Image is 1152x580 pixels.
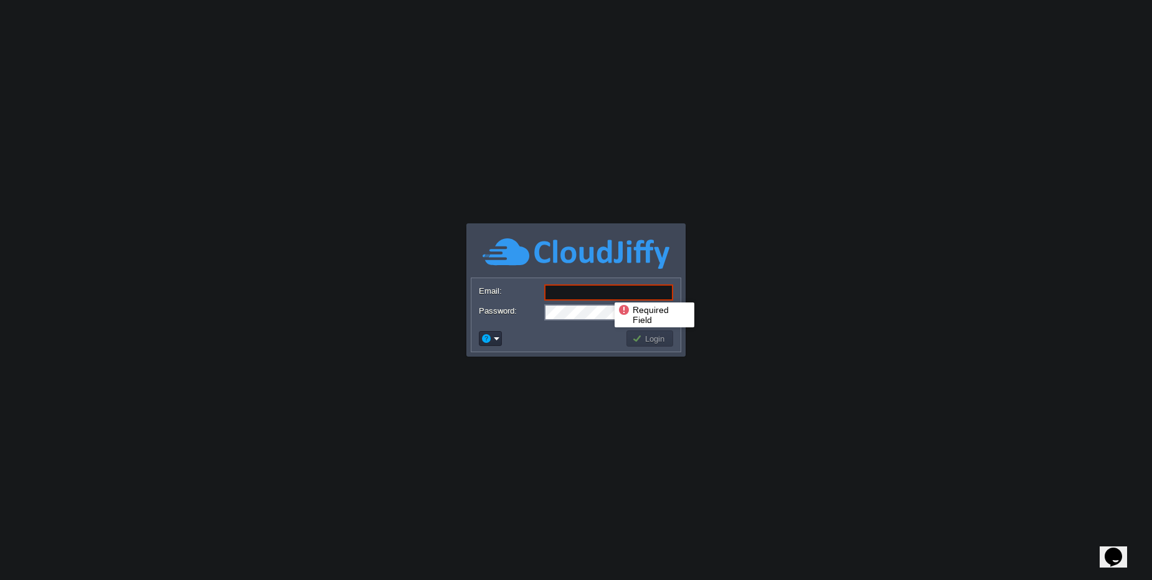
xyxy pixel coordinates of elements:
img: CloudJiffy [483,236,669,271]
iframe: chat widget [1100,530,1140,568]
div: Required Field [618,304,691,326]
label: Password: [479,304,543,317]
button: Login [632,333,668,344]
label: Email: [479,284,543,297]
